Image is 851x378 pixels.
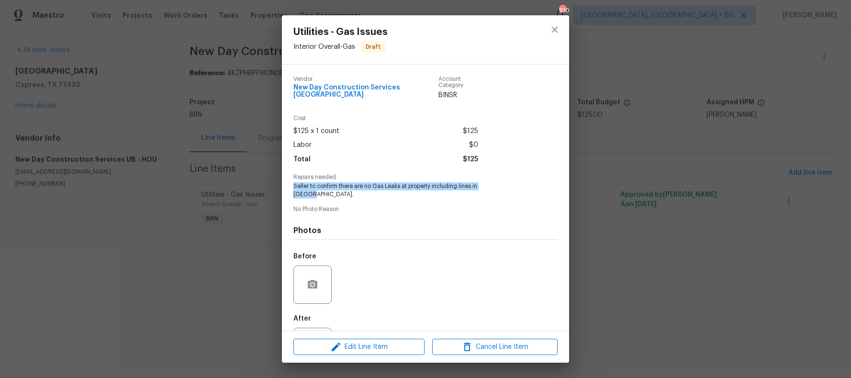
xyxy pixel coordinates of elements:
span: $125 x 1 count [293,124,339,138]
span: Draft [362,42,385,52]
span: Account Category [438,76,478,89]
span: No Photo Reason [293,206,558,212]
span: Utilities - Gas Issues [293,27,388,37]
div: 810 [559,6,566,15]
span: Edit Line Item [296,341,422,353]
button: Cancel Line Item [432,339,558,356]
span: $125 [463,153,478,167]
span: BINSR [438,90,478,100]
span: Seller to confirm there are no Gas Leaks at property including lines in [GEOGRAPHIC_DATA]. [293,182,531,199]
span: New Day Construction Services [GEOGRAPHIC_DATA] [293,84,438,99]
span: Labor [293,138,312,152]
h5: Before [293,253,316,260]
span: Vendor [293,76,438,82]
h5: After [293,315,311,322]
h4: Photos [293,226,558,235]
span: Repairs needed [293,174,558,180]
span: $0 [469,138,478,152]
span: Cancel Line Item [435,341,555,353]
button: close [543,18,566,41]
span: Total [293,153,311,167]
span: Cost [293,115,478,122]
span: Interior Overall - Gas [293,44,355,50]
button: Edit Line Item [293,339,425,356]
span: $125 [463,124,478,138]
